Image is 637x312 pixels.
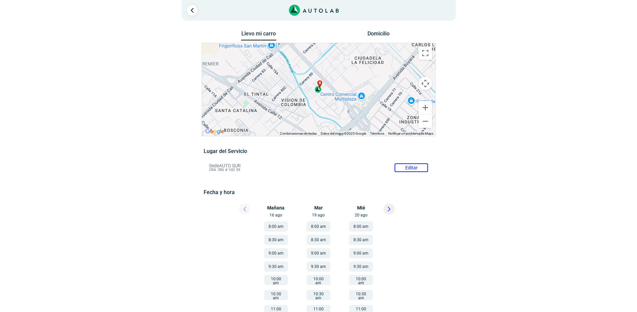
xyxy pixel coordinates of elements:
[187,5,198,16] a: Ir al paso anterior
[318,80,321,86] span: b
[419,101,432,114] button: Ampliar
[264,221,288,231] button: 8:00 am
[419,115,432,128] button: Reducir
[204,148,433,154] h5: Lugar del Servicio
[419,77,432,90] button: Controles de visualización del mapa
[264,290,288,300] button: 10:30 am
[349,235,373,245] button: 8:30 am
[264,275,288,285] button: 10:00 am
[280,131,317,136] button: Combinaciones de teclas
[349,221,373,231] button: 8:00 am
[264,248,288,258] button: 9:00 am
[307,262,330,272] button: 9:30 am
[307,275,330,285] button: 10:00 am
[264,262,288,272] button: 9:30 am
[370,132,384,135] a: Términos
[361,30,396,40] button: Domicilio
[264,235,288,245] button: 8:30 am
[204,189,433,195] h5: Fecha y hora
[204,127,226,136] a: Abre esta zona en Google Maps (se abre en una nueva ventana)
[204,127,226,136] img: Google
[349,275,373,285] button: 10:00 am
[349,262,373,272] button: 9:30 am
[321,132,366,135] span: Datos del mapa ©2025 Google
[307,235,330,245] button: 8:30 am
[289,7,339,13] a: Link al sitio de autolab
[307,221,330,231] button: 8:00 am
[349,248,373,258] button: 9:00 am
[307,248,330,258] button: 9:00 am
[241,30,276,41] button: Llevo mi carro
[349,290,373,300] button: 10:30 am
[307,290,330,300] button: 10:30 am
[419,46,432,60] button: Cambiar a la vista en pantalla completa
[388,132,433,135] a: Notificar un problema de Maps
